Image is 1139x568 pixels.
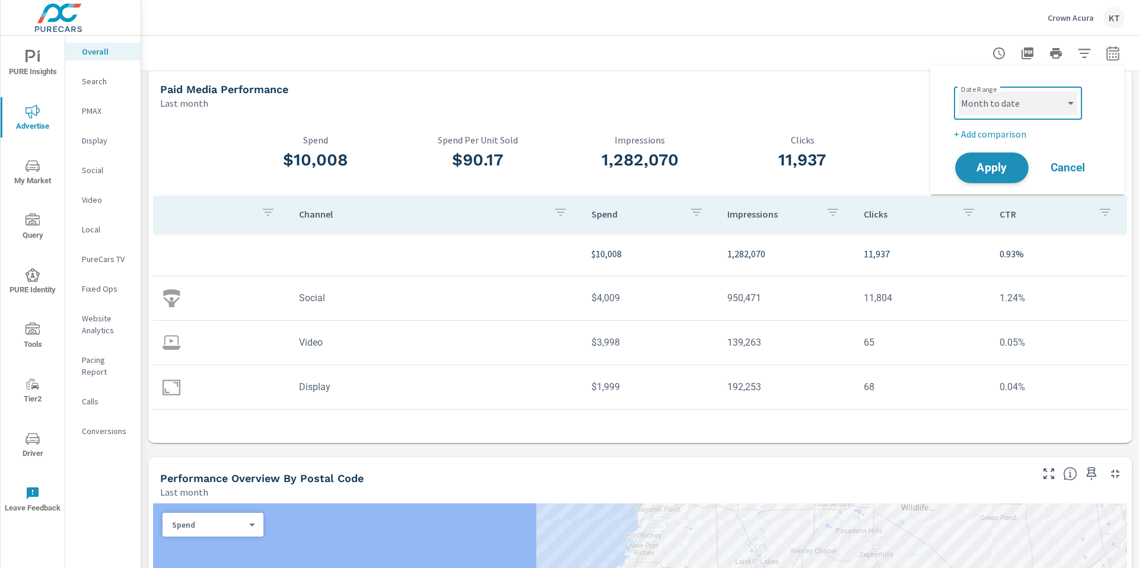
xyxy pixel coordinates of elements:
[289,372,582,402] td: Display
[65,102,141,120] div: PMAX
[721,150,884,170] h3: 11,937
[82,312,131,336] p: Website Analytics
[990,416,1127,446] td: — %
[82,46,131,58] p: Overall
[65,393,141,410] div: Calls
[1000,208,1089,220] p: CTR
[990,327,1127,358] td: 0.05%
[1044,162,1092,173] span: Cancel
[82,105,131,117] p: PMAX
[559,150,721,170] h3: 1,282,070
[1073,42,1096,65] button: Apply Filters
[65,221,141,238] div: Local
[1082,464,1101,483] span: Save this to your personalized report
[582,416,718,446] td: $2
[1044,42,1068,65] button: Print Report
[289,327,582,358] td: Video
[954,127,1106,141] p: + Add comparison
[990,372,1127,402] td: 0.04%
[65,280,141,298] div: Fixed Ops
[1063,467,1077,481] span: Understand performance data by postal code. Individual postal codes can be selected and expanded ...
[65,191,141,209] div: Video
[1016,42,1039,65] button: "Export Report to PDF"
[163,519,254,531] div: Spend
[234,150,397,170] h3: $10,008
[990,283,1127,313] td: 1.24%
[65,132,141,149] div: Display
[160,96,208,110] p: Last month
[1032,153,1103,183] button: Cancel
[82,224,131,235] p: Local
[82,425,131,437] p: Conversions
[397,150,559,170] h3: $90.17
[4,377,61,406] span: Tier2
[160,472,364,484] h5: Performance Overview By Postal Code
[65,351,141,381] div: Pacing Report
[4,323,61,352] span: Tools
[160,83,288,95] h5: Paid Media Performance
[289,283,582,313] td: Social
[721,135,884,145] p: Clicks
[854,372,991,402] td: 68
[82,135,131,146] p: Display
[718,327,854,358] td: 139,263
[1103,7,1125,28] div: KT
[718,283,854,313] td: 950,471
[82,283,131,295] p: Fixed Ops
[884,135,1046,145] p: CTR
[4,50,61,79] span: PURE Insights
[582,372,718,402] td: $1,999
[299,208,544,220] p: Channel
[1106,464,1125,483] button: Minimize Widget
[854,283,991,313] td: 11,804
[718,416,854,446] td: 83
[1048,12,1094,23] p: Crown Acura
[4,213,61,242] span: Query
[968,162,1016,174] span: Apply
[163,289,180,307] img: icon-social.svg
[172,519,244,530] p: Spend
[864,247,981,261] p: 11,937
[4,268,61,297] span: PURE Identity
[82,164,131,176] p: Social
[559,135,721,145] p: Impressions
[718,372,854,402] td: 192,253
[727,208,816,220] p: Impressions
[582,327,718,358] td: $3,998
[82,395,131,407] p: Calls
[289,416,582,446] td: ConnectedTv
[4,486,61,515] span: Leave Feedback
[582,283,718,313] td: $4,009
[65,250,141,268] div: PureCars TV
[591,247,709,261] p: $10,008
[1000,247,1117,261] p: 0.93%
[4,159,61,188] span: My Market
[65,309,141,339] div: Website Analytics
[65,161,141,179] div: Social
[65,422,141,440] div: Conversions
[955,152,1029,183] button: Apply
[82,354,131,378] p: Pacing Report
[65,72,141,90] div: Search
[397,135,559,145] p: Spend Per Unit Sold
[4,104,61,133] span: Advertise
[82,253,131,265] p: PureCars TV
[65,43,141,60] div: Overall
[4,432,61,461] span: Driver
[82,75,131,87] p: Search
[864,208,953,220] p: Clicks
[160,485,208,499] p: Last month
[1039,464,1058,483] button: Make Fullscreen
[884,150,1046,170] h3: 0.93%
[234,135,397,145] p: Spend
[163,378,180,396] img: icon-display.svg
[727,247,845,261] p: 1,282,070
[591,208,680,220] p: Spend
[854,327,991,358] td: 65
[82,194,131,206] p: Video
[1,36,65,526] div: nav menu
[163,334,180,352] img: icon-video.svg
[854,416,991,446] td: —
